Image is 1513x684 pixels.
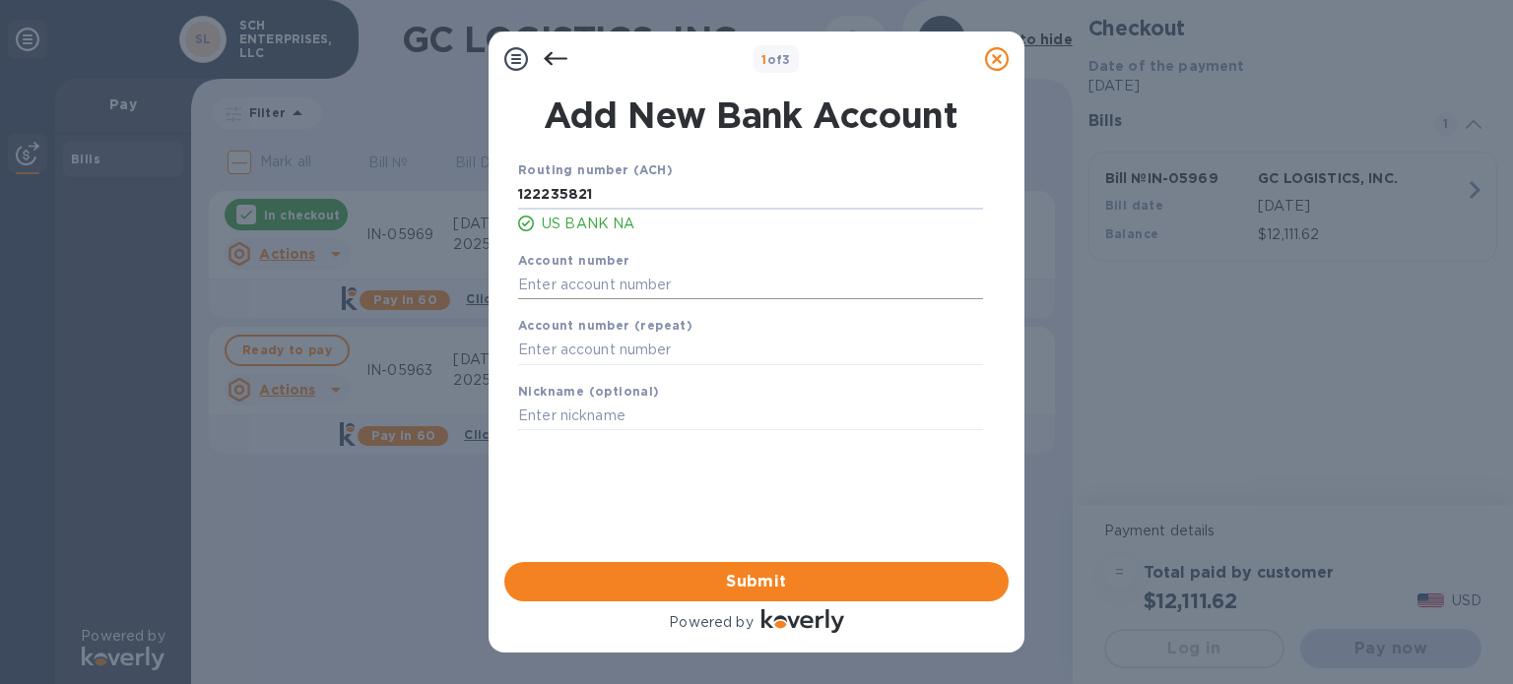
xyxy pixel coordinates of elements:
[518,384,660,399] b: Nickname (optional)
[761,609,844,633] img: Logo
[518,162,673,177] b: Routing number (ACH)
[518,318,692,333] b: Account number (repeat)
[504,562,1009,601] button: Submit
[520,570,993,593] span: Submit
[518,180,983,210] input: Enter routing number
[542,214,983,234] p: US BANK NA
[761,52,791,67] b: of 3
[518,270,983,299] input: Enter account number
[506,94,995,136] h1: Add New Bank Account
[518,402,983,431] input: Enter nickname
[518,336,983,365] input: Enter account number
[518,253,630,268] b: Account number
[761,52,766,67] span: 1
[669,612,753,633] p: Powered by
